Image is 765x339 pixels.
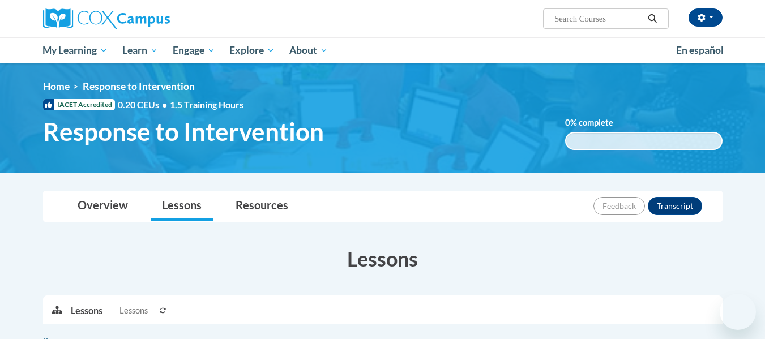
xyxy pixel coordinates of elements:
button: Feedback [593,197,645,215]
span: • [162,99,167,110]
span: 0 [565,118,570,127]
div: Main menu [26,37,740,63]
span: Response to Intervention [83,80,195,92]
iframe: Button to launch messaging window [720,294,756,330]
span: Response to Intervention [43,117,324,147]
span: Explore [229,44,275,57]
a: Resources [224,191,300,221]
span: Learn [122,44,158,57]
span: 1.5 Training Hours [170,99,243,110]
span: Lessons [119,304,148,317]
button: Account Settings [689,8,723,27]
span: 0.20 CEUs [118,98,170,111]
a: En español [669,38,731,62]
a: Lessons [151,191,213,221]
img: Cox Campus [43,8,170,29]
a: Overview [66,191,139,221]
span: My Learning [42,44,108,57]
span: About [289,44,328,57]
span: IACET Accredited [43,99,115,110]
a: About [282,37,335,63]
a: My Learning [36,37,116,63]
span: En español [676,44,724,56]
h3: Lessons [43,244,723,273]
input: Search Courses [553,12,644,25]
span: Engage [173,44,215,57]
a: Learn [115,37,165,63]
a: Explore [222,37,282,63]
a: Engage [165,37,223,63]
label: % complete [565,117,630,129]
a: Home [43,80,70,92]
button: Search [644,12,661,25]
button: Transcript [648,197,702,215]
a: Cox Campus [43,8,258,29]
p: Lessons [71,304,102,317]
